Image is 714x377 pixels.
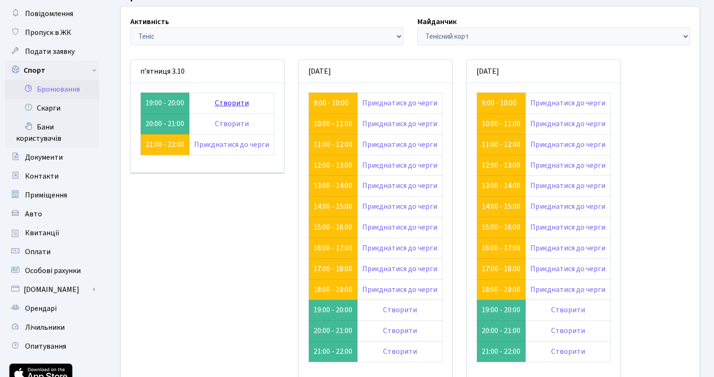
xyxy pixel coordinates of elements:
[141,93,189,113] td: 19:00 - 20:00
[299,60,452,83] div: [DATE]
[25,266,81,276] span: Особові рахунки
[5,299,99,318] a: Орендарі
[362,222,437,232] a: Приєднатися до черги
[482,119,520,129] a: 10:00 - 11:00
[314,98,348,108] a: 9:00 - 10:00
[5,118,99,148] a: Бани користувачів
[362,201,437,212] a: Приєднатися до черги
[5,61,99,80] a: Спорт
[25,228,59,238] span: Квитанції
[362,160,437,171] a: Приєднатися до черги
[362,180,437,191] a: Приєднатися до черги
[530,98,605,108] a: Приєднатися до черги
[25,46,75,57] span: Подати заявку
[482,243,520,253] a: 16:00 - 17:00
[309,300,357,321] td: 19:00 - 20:00
[25,27,71,38] span: Пропуск в ЖК
[482,284,520,295] a: 18:00 - 19:00
[551,305,585,315] a: Створити
[477,342,526,362] td: 21:00 - 22:00
[314,201,352,212] a: 14:00 - 15:00
[362,98,437,108] a: Приєднатися до черги
[314,139,352,150] a: 11:00 - 12:00
[5,337,99,356] a: Опитування
[314,284,352,295] a: 18:00 - 19:00
[5,42,99,61] a: Подати заявку
[25,341,66,351] span: Опитування
[482,222,520,232] a: 15:00 - 16:00
[314,160,352,171] a: 12:00 - 13:00
[215,98,249,108] a: Створити
[309,342,357,362] td: 21:00 - 22:00
[314,264,352,274] a: 17:00 - 18:00
[482,160,520,171] a: 12:00 - 13:00
[194,139,269,150] a: Приєднатися до черги
[383,346,417,357] a: Створити
[25,247,51,257] span: Оплати
[25,303,57,314] span: Орендарі
[5,205,99,223] a: Авто
[482,139,520,150] a: 11:00 - 12:00
[130,16,169,27] label: Активність
[141,113,189,134] td: 20:00 - 21:00
[383,305,417,315] a: Створити
[5,80,99,99] a: Бронювання
[5,148,99,167] a: Документи
[5,261,99,280] a: Особові рахунки
[5,280,99,299] a: [DOMAIN_NAME]
[482,180,520,191] a: 13:00 - 14:00
[467,60,620,83] div: [DATE]
[5,242,99,261] a: Оплати
[530,180,605,191] a: Приєднатися до черги
[362,119,437,129] a: Приєднатися до черги
[477,321,526,342] td: 20:00 - 21:00
[530,264,605,274] a: Приєднатися до черги
[25,322,65,333] span: Лічильники
[5,23,99,42] a: Пропуск в ЖК
[145,139,184,150] a: 21:00 - 22:00
[5,167,99,186] a: Контакти
[482,201,520,212] a: 14:00 - 15:00
[25,152,63,163] span: Документи
[417,16,457,27] label: Майданчик
[362,139,437,150] a: Приєднатися до черги
[362,264,437,274] a: Приєднатися до черги
[362,284,437,295] a: Приєднатися до черги
[215,119,249,129] a: Створити
[530,243,605,253] a: Приєднатися до черги
[530,119,605,129] a: Приєднатися до черги
[482,98,517,108] a: 9:00 - 10:00
[25,190,67,200] span: Приміщення
[25,9,73,19] span: Повідомлення
[309,321,357,342] td: 20:00 - 21:00
[5,318,99,337] a: Лічильники
[314,243,352,253] a: 16:00 - 17:00
[383,326,417,336] a: Створити
[5,99,99,118] a: Скарги
[5,4,99,23] a: Повідомлення
[362,243,437,253] a: Приєднатися до черги
[25,209,42,219] span: Авто
[530,284,605,295] a: Приєднатися до черги
[314,119,352,129] a: 10:00 - 11:00
[530,201,605,212] a: Приєднатися до черги
[482,264,520,274] a: 17:00 - 18:00
[551,346,585,357] a: Створити
[314,180,352,191] a: 13:00 - 14:00
[5,186,99,205] a: Приміщення
[25,171,59,181] span: Контакти
[477,300,526,321] td: 19:00 - 20:00
[530,160,605,171] a: Приєднатися до черги
[530,222,605,232] a: Приєднатися до черги
[530,139,605,150] a: Приєднатися до черги
[314,222,352,232] a: 15:00 - 16:00
[5,223,99,242] a: Квитанції
[131,60,284,83] div: п’ятниця 3.10
[551,326,585,336] a: Створити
